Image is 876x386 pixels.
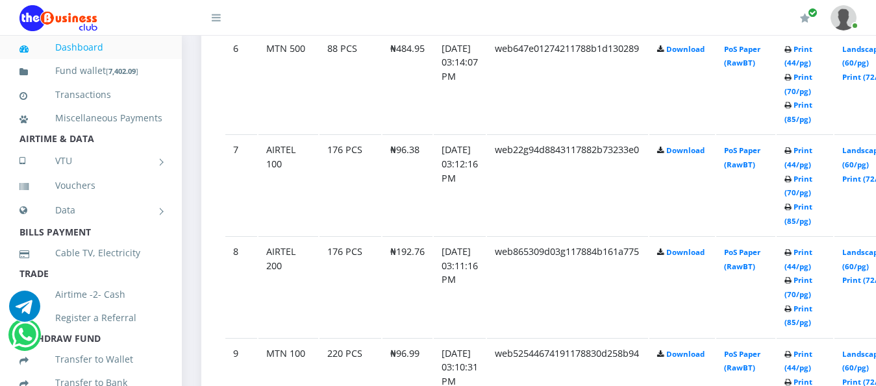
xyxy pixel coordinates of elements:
td: 7 [225,134,257,235]
a: Vouchers [19,171,162,200]
a: VTU [19,145,162,177]
td: 176 PCS [319,134,381,235]
td: [DATE] 03:14:07 PM [434,33,486,134]
a: Fund wallet[7,402.09] [19,56,162,86]
a: Transactions [19,80,162,110]
a: Print (44/pg) [784,247,812,271]
a: Print (70/pg) [784,174,812,198]
a: Miscellaneous Payments [19,103,162,133]
a: Print (44/pg) [784,145,812,169]
td: AIRTEL 100 [258,134,318,235]
a: Download [666,247,705,257]
span: Renew/Upgrade Subscription [808,8,818,18]
a: Data [19,194,162,226]
a: Airtime -2- Cash [19,280,162,309]
td: MTN 500 [258,33,318,134]
a: Chat for support [12,329,38,350]
td: 88 PCS [319,33,381,134]
img: User [831,5,857,30]
a: Download [666,44,705,54]
a: Download [666,349,705,359]
td: web647e01274211788b1d130289 [487,33,648,134]
td: ₦96.38 [382,134,432,235]
a: PoS Paper (RawBT) [724,349,760,373]
a: Print (85/pg) [784,202,812,226]
a: Print (44/pg) [784,349,812,373]
td: AIRTEL 200 [258,236,318,337]
a: Print (85/pg) [784,304,812,328]
td: web22g94d8843117882b73233e0 [487,134,648,235]
td: 6 [225,33,257,134]
a: Print (70/pg) [784,72,812,96]
a: Download [666,145,705,155]
small: [ ] [106,66,138,76]
a: PoS Paper (RawBT) [724,247,760,271]
td: ₦192.76 [382,236,432,337]
td: [DATE] 03:12:16 PM [434,134,486,235]
td: [DATE] 03:11:16 PM [434,236,486,337]
td: 176 PCS [319,236,381,337]
a: Print (85/pg) [784,100,812,124]
td: web865309d03g117884b161a775 [487,236,648,337]
img: Logo [19,5,97,31]
a: Register a Referral [19,303,162,333]
a: Cable TV, Electricity [19,238,162,268]
a: Print (70/pg) [784,275,812,299]
a: Transfer to Wallet [19,344,162,374]
a: Chat for support [9,300,40,322]
td: ₦484.95 [382,33,432,134]
a: Dashboard [19,32,162,62]
i: Renew/Upgrade Subscription [800,13,810,23]
b: 7,402.09 [108,66,136,76]
td: 8 [225,236,257,337]
a: PoS Paper (RawBT) [724,44,760,68]
a: Print (44/pg) [784,44,812,68]
a: PoS Paper (RawBT) [724,145,760,169]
